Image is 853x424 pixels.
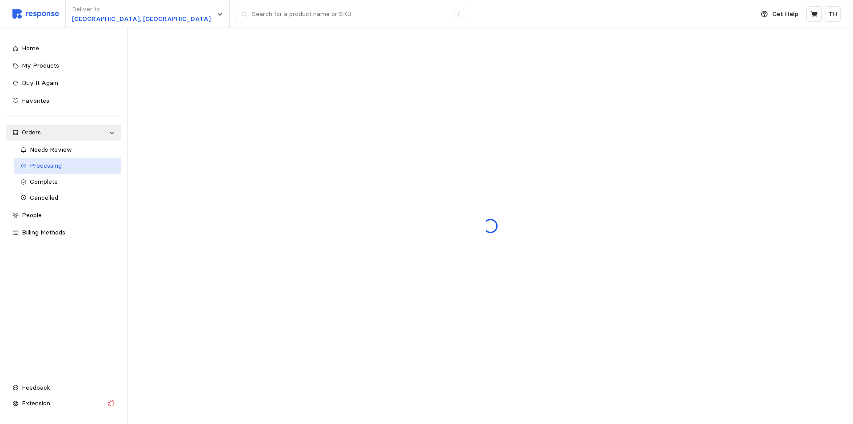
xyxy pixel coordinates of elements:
[12,9,59,19] img: svg%3e
[22,228,65,236] span: Billing Methods
[6,225,121,241] a: Billing Methods
[22,97,49,105] span: Favorites
[72,4,211,14] p: Deliver to
[22,61,59,69] span: My Products
[454,9,464,20] div: /
[756,6,804,23] button: Get Help
[6,40,121,57] a: Home
[6,58,121,74] a: My Products
[22,384,50,392] span: Feedback
[14,142,122,158] a: Needs Review
[30,162,62,170] span: Processing
[14,174,122,190] a: Complete
[6,380,121,396] button: Feedback
[825,6,841,22] button: TH
[829,9,837,19] p: TH
[72,14,211,24] p: [GEOGRAPHIC_DATA], [GEOGRAPHIC_DATA]
[252,6,449,22] input: Search for a product name or SKU
[30,178,58,186] span: Complete
[6,207,121,223] a: People
[30,145,72,153] span: Needs Review
[22,399,50,407] span: Extension
[6,75,121,91] a: Buy It Again
[22,128,106,137] div: Orders
[6,125,121,141] a: Orders
[14,190,122,206] a: Cancelled
[6,93,121,109] a: Favorites
[22,44,39,52] span: Home
[6,396,121,412] button: Extension
[772,9,798,19] p: Get Help
[30,194,58,202] span: Cancelled
[14,158,122,174] a: Processing
[22,79,58,87] span: Buy It Again
[22,211,42,219] span: People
